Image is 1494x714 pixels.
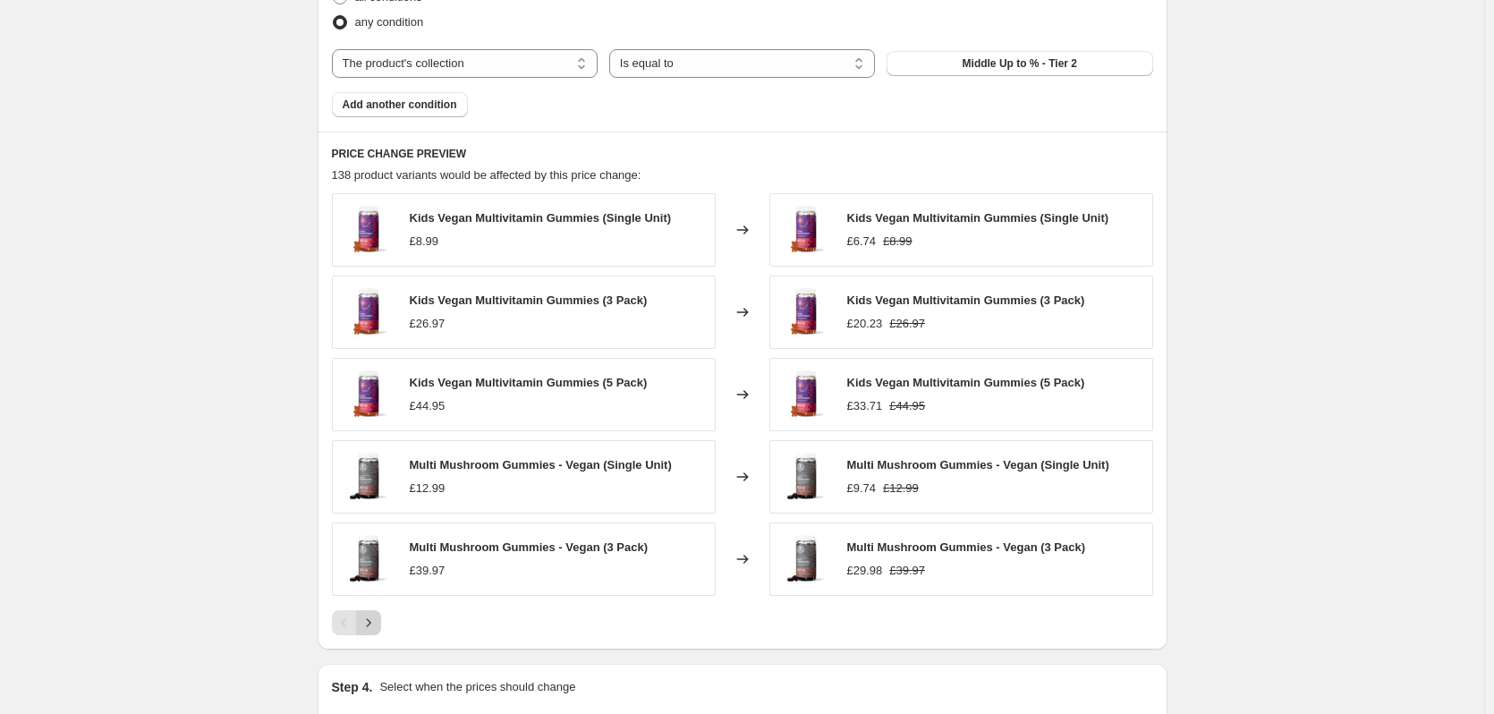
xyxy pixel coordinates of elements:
[343,98,457,112] span: Add another condition
[889,564,925,577] span: £39.97
[332,610,381,635] nav: Pagination
[332,147,1153,161] h6: PRICE CHANGE PREVIEW
[342,203,395,257] img: KidsMultivitEmpty_f5ab455a-9cbc-481a-83c2-f707a20fdd97_80x.jpg
[410,399,446,412] span: £44.95
[779,203,833,257] img: KidsMultivitEmpty_f5ab455a-9cbc-481a-83c2-f707a20fdd97_80x.jpg
[887,51,1152,76] button: Middle Up to % - Tier 2
[847,376,1085,389] span: Kids Vegan Multivitamin Gummies (5 Pack)
[342,450,395,504] img: MultiMushCover_80x.jpg
[889,399,925,412] span: £44.95
[847,293,1085,307] span: Kids Vegan Multivitamin Gummies (3 Pack)
[332,678,373,696] h2: Step 4.
[332,92,468,117] button: Add another condition
[889,317,925,330] span: £26.97
[847,540,1086,554] span: Multi Mushroom Gummies - Vegan (3 Pack)
[963,56,1077,71] span: Middle Up to % - Tier 2
[847,317,883,330] span: £20.23
[847,481,877,495] span: £9.74
[332,168,641,182] span: 138 product variants would be affected by this price change:
[410,564,446,577] span: £39.97
[847,211,1109,225] span: Kids Vegan Multivitamin Gummies (Single Unit)
[779,285,833,339] img: KidsMultivitEmpty_f5ab455a-9cbc-481a-83c2-f707a20fdd97_80x.jpg
[410,317,446,330] span: £26.97
[342,532,395,586] img: MultiMushCover_80x.jpg
[410,211,672,225] span: Kids Vegan Multivitamin Gummies (Single Unit)
[410,458,672,472] span: Multi Mushroom Gummies - Vegan (Single Unit)
[379,678,575,696] p: Select when the prices should change
[355,15,424,29] span: any condition
[410,234,439,248] span: £8.99
[847,399,883,412] span: £33.71
[883,234,913,248] span: £8.99
[410,293,648,307] span: Kids Vegan Multivitamin Gummies (3 Pack)
[410,540,649,554] span: Multi Mushroom Gummies - Vegan (3 Pack)
[342,285,395,339] img: KidsMultivitEmpty_f5ab455a-9cbc-481a-83c2-f707a20fdd97_80x.jpg
[779,450,833,504] img: MultiMushCover_80x.jpg
[410,481,446,495] span: £12.99
[410,376,648,389] span: Kids Vegan Multivitamin Gummies (5 Pack)
[779,368,833,421] img: KidsMultivitEmpty_f5ab455a-9cbc-481a-83c2-f707a20fdd97_80x.jpg
[847,564,883,577] span: £29.98
[847,458,1109,472] span: Multi Mushroom Gummies - Vegan (Single Unit)
[779,532,833,586] img: MultiMushCover_80x.jpg
[847,234,877,248] span: £6.74
[356,610,381,635] button: Next
[883,481,919,495] span: £12.99
[342,368,395,421] img: KidsMultivitEmpty_f5ab455a-9cbc-481a-83c2-f707a20fdd97_80x.jpg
